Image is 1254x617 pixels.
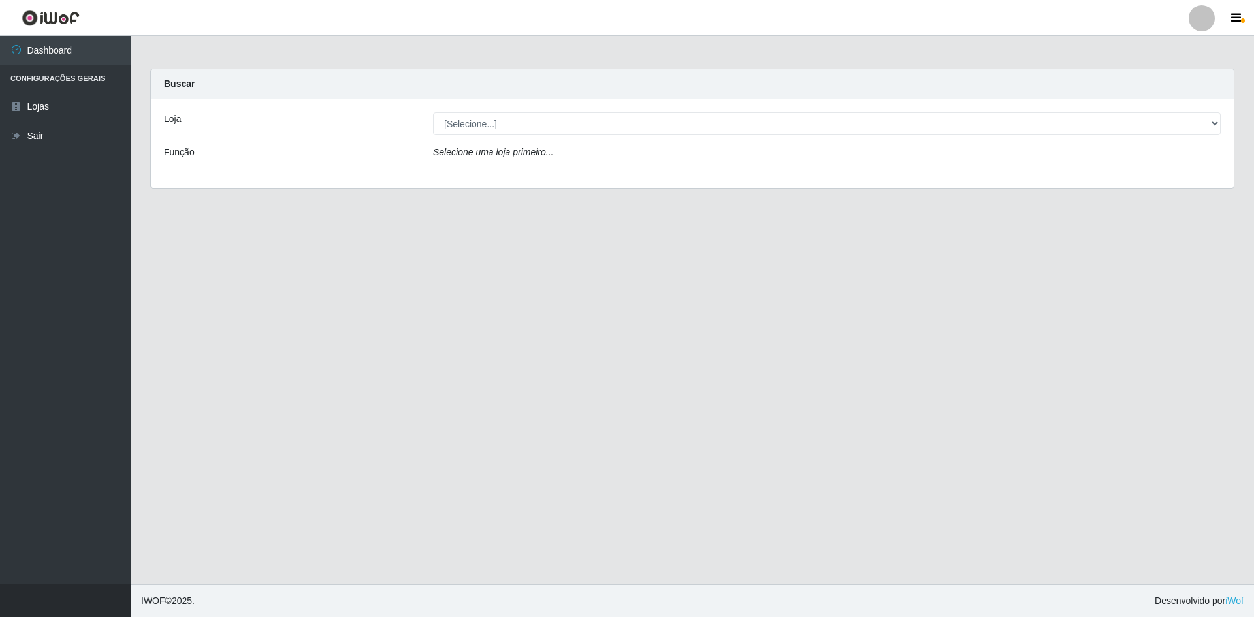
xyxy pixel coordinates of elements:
span: © 2025 . [141,594,195,608]
span: Desenvolvido por [1155,594,1244,608]
a: iWof [1225,595,1244,606]
strong: Buscar [164,78,195,89]
label: Função [164,146,195,159]
label: Loja [164,112,181,126]
img: CoreUI Logo [22,10,80,26]
i: Selecione uma loja primeiro... [433,147,553,157]
span: IWOF [141,595,165,606]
